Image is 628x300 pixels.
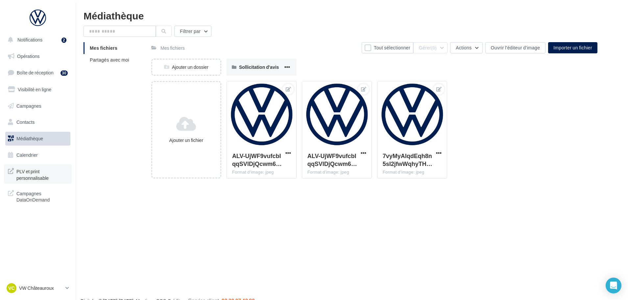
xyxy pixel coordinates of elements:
div: Ajouter un fichier [155,137,218,144]
a: Calendrier [4,148,72,162]
span: Boîte de réception [17,70,54,75]
span: ALV-UjWF9vufcbIqqSVlDjQcwm6lnkvhrzStOjL46j0ft_U2wuhcRxO5 [232,152,282,167]
a: Médiathèque [4,132,72,146]
button: Tout sélectionner [362,42,413,53]
button: Actions [450,42,482,53]
span: Mes fichiers [90,45,117,51]
div: Ajouter un dossier [152,64,220,70]
span: Opérations [17,53,39,59]
button: Gérer(0) [413,42,447,53]
a: Opérations [4,49,72,63]
p: VW Châteauroux [19,285,63,291]
button: Ouvrir l'éditeur d'image [485,42,546,53]
span: Campagnes [16,103,41,108]
div: Format d'image: jpeg [383,169,442,175]
div: Mes fichiers [160,45,185,51]
div: 30 [60,70,68,76]
a: PLV et print personnalisable [4,164,72,184]
button: Importer un fichier [548,42,597,53]
div: Format d'image: jpeg [307,169,366,175]
button: Notifications 2 [4,33,69,47]
span: 7vyMyAlqdEqh8n5sI2jfwWqhyTHs05Ic-lyIXzZ0UiVe495fljlDJ057z2QnEk22NjB6lo05VeV7mxL4RA=s0 [383,152,432,167]
span: Partagés avec moi [90,57,129,63]
a: Boîte de réception30 [4,66,72,80]
span: Sollicitation d'avis [239,64,279,70]
div: Open Intercom Messenger [606,278,621,293]
span: (0) [431,45,437,50]
div: Médiathèque [84,11,620,20]
span: PLV et print personnalisable [16,167,68,181]
span: Médiathèque [16,136,43,141]
a: Campagnes [4,99,72,113]
div: 2 [61,38,66,43]
span: Campagnes DataOnDemand [16,189,68,203]
a: VC VW Châteauroux [5,282,70,294]
span: ALV-UjWF9vufcbIqqSVlDjQcwm6lnkvhrzStOjL46j0ft_U2wuhcRxO5 [307,152,357,167]
button: Filtrer par [174,26,211,37]
a: Contacts [4,115,72,129]
span: Notifications [17,37,42,42]
span: Contacts [16,119,35,125]
div: Format d'image: jpeg [232,169,291,175]
a: Visibilité en ligne [4,83,72,96]
span: Actions [456,45,471,50]
span: VC [8,285,14,291]
span: Calendrier [16,152,38,158]
span: Importer un fichier [553,45,592,50]
span: Visibilité en ligne [18,87,51,92]
a: Campagnes DataOnDemand [4,186,72,206]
